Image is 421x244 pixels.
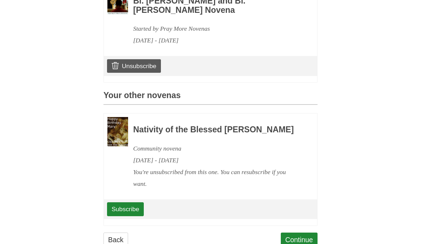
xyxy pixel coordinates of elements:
a: Subscribe [107,203,144,216]
div: You're unsubscribed from this one. You can resubscribe if you want. [133,167,298,190]
div: Community novena [133,143,298,155]
div: [DATE] - [DATE] [133,155,298,167]
div: Started by Pray More Novenas [133,23,298,35]
a: Unsubscribe [107,60,161,73]
h3: Your other novenas [103,91,318,105]
img: Novena image [107,117,128,147]
h3: Nativity of the Blessed [PERSON_NAME] [133,126,298,135]
div: [DATE] - [DATE] [133,35,298,47]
